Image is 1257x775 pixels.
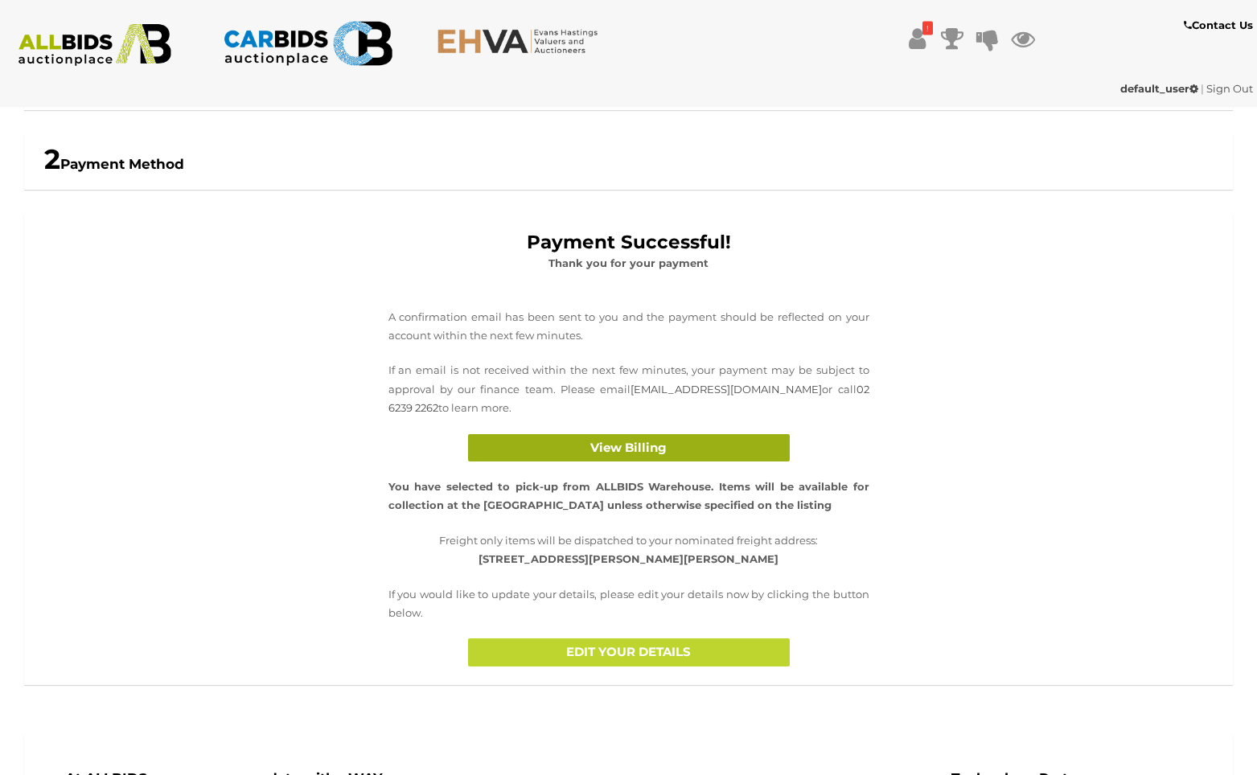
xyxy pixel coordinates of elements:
a: EDIT YOUR DETAILS [388,638,869,666]
b: Payment Method [44,156,184,172]
img: ALLBIDS.com.au [10,24,180,67]
strong: [STREET_ADDRESS][PERSON_NAME][PERSON_NAME] [479,552,778,565]
p: If an email is not received within the next few minutes, your payment may be subject to approval ... [388,361,869,417]
strong: default_user [1120,82,1198,95]
a: View Billing [388,434,869,462]
a: Contact Us [1184,16,1257,35]
p: If you would like to update your details, please edit your details now by clicking the button below. [388,585,869,623]
p: A confirmation email has been sent to you and the payment should be reflected on your account wit... [388,308,869,346]
a: default_user [1120,82,1201,95]
span: 2 [44,142,60,176]
p: Freight only items will be dispatched to your nominated freight address: [388,531,869,569]
b: Thank you for your payment [548,256,709,269]
button: EDIT YOUR DETAILS [468,638,790,666]
a: Sign Out [1206,82,1253,95]
span: | [1201,82,1204,95]
img: CARBIDS.com.au [223,16,393,72]
b: Payment Successful! [527,231,731,253]
b: Contact Us [1184,18,1253,31]
a: [EMAIL_ADDRESS][DOMAIN_NAME] [631,383,822,396]
button: View Billing [468,434,790,462]
i: ! [922,22,933,35]
b: You have selected to pick-up from ALLBIDS Warehouse. Items will be available for collection at th... [388,480,869,511]
img: EHVA.com.au [437,28,607,55]
a: ! [905,24,929,53]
